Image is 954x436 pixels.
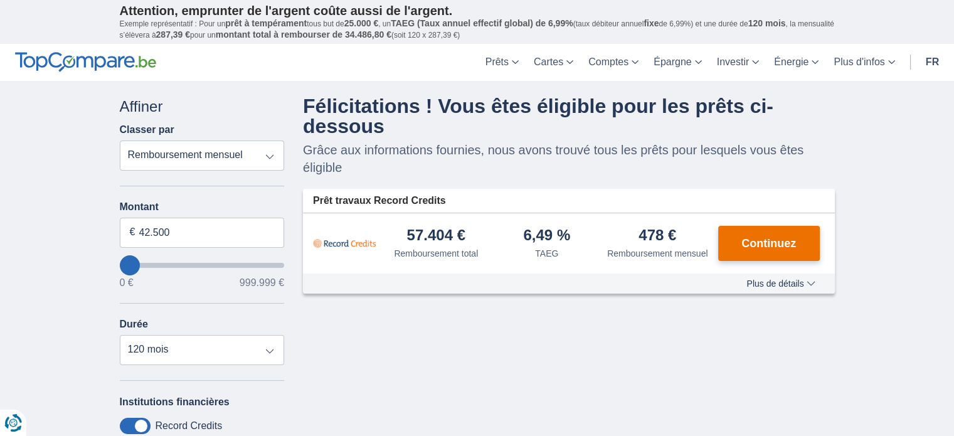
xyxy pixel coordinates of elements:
[766,44,826,81] a: Énergie
[120,396,230,408] label: Institutions financières
[120,124,174,136] label: Classer par
[478,44,526,81] a: Prêts
[581,44,646,81] a: Comptes
[225,18,307,28] span: prêt à tempérament
[156,29,191,40] span: 287,39 €
[741,238,796,249] span: Continuez
[313,194,446,208] span: Prêt travaux Record Credits
[639,228,676,245] div: 478 €
[120,96,285,117] div: Affiner
[15,52,156,72] img: TopCompare
[120,3,835,18] p: Attention, emprunter de l'argent coûte aussi de l'argent.
[407,228,465,245] div: 57.404 €
[709,44,767,81] a: Investir
[523,228,570,245] div: 6,49 %
[918,44,946,81] a: fr
[344,18,379,28] span: 25.000 €
[737,279,824,289] button: Plus de détails
[391,18,573,28] span: TAEG (Taux annuel effectif global) de 6,99%
[644,18,659,28] span: fixe
[120,18,835,41] p: Exemple représentatif : Pour un tous but de , un (taux débiteur annuel de 6,99%) et une durée de ...
[646,44,709,81] a: Épargne
[240,278,284,288] span: 999.999 €
[120,319,148,330] label: Durée
[394,247,478,260] div: Remboursement total
[216,29,391,40] span: montant total à rembourser de 34.486,80 €
[156,420,223,432] label: Record Credits
[535,247,558,260] div: TAEG
[313,228,376,259] img: pret personnel Record Credits
[718,226,820,261] button: Continuez
[303,96,835,136] h4: Félicitations ! Vous êtes éligible pour les prêts ci-dessous
[120,201,285,213] label: Montant
[826,44,902,81] a: Plus d'infos
[746,279,815,288] span: Plus de détails
[526,44,581,81] a: Cartes
[120,278,134,288] span: 0 €
[130,225,135,240] span: €
[303,141,835,176] p: Grâce aux informations fournies, nous avons trouvé tous les prêts pour lesquels vous êtes éligible
[748,18,786,28] span: 120 mois
[607,247,708,260] div: Remboursement mensuel
[120,263,285,268] input: wantToBorrow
